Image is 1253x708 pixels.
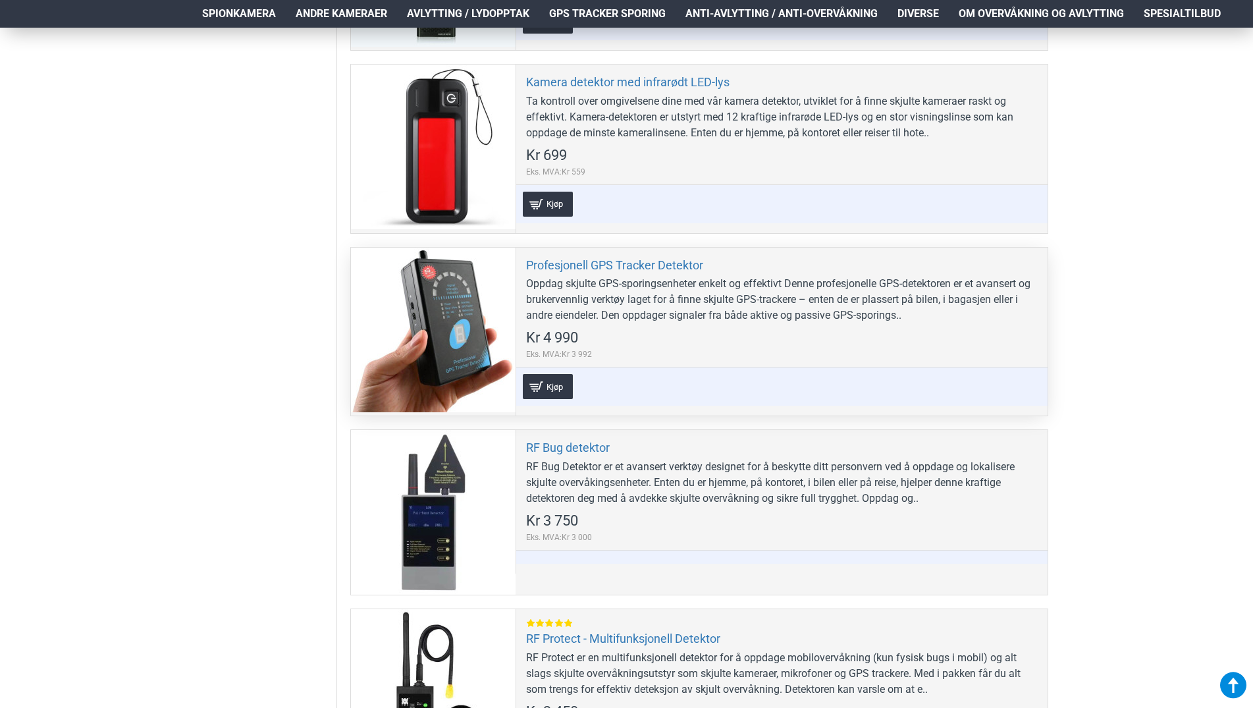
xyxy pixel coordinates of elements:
[526,166,585,178] span: Eks. MVA:Kr 559
[351,248,516,412] a: Profesjonell GPS Tracker Detektor Profesjonell GPS Tracker Detektor
[526,348,592,360] span: Eks. MVA:Kr 3 992
[526,459,1038,506] div: RF Bug Detektor er et avansert verktøy designet for å beskytte ditt personvern ved å oppdage og l...
[351,65,516,229] a: Kamera detektor med infrarødt LED-lys Kamera detektor med infrarødt LED-lys
[296,6,387,22] span: Andre kameraer
[543,200,566,208] span: Kjøp
[526,631,720,646] a: RF Protect - Multifunksjonell Detektor
[351,430,516,595] a: RF Bug detektor RF Bug detektor
[549,6,666,22] span: GPS Tracker Sporing
[959,6,1124,22] span: Om overvåkning og avlytting
[202,6,276,22] span: Spionkamera
[526,74,730,90] a: Kamera detektor med infrarødt LED-lys
[407,6,529,22] span: Avlytting / Lydopptak
[526,94,1038,141] div: Ta kontroll over omgivelsene dine med vår kamera detektor, utviklet for å finne skjulte kameraer ...
[526,650,1038,697] div: RF Protect er en multifunksjonell detektor for å oppdage mobilovervåkning (kun fysisk bugs i mobi...
[526,148,567,163] span: Kr 699
[543,383,566,391] span: Kjøp
[1144,6,1221,22] span: Spesialtilbud
[897,6,939,22] span: Diverse
[685,6,878,22] span: Anti-avlytting / Anti-overvåkning
[526,276,1038,323] div: Oppdag skjulte GPS-sporingsenheter enkelt og effektivt Denne profesjonelle GPS-detektoren er et a...
[526,258,703,273] a: Profesjonell GPS Tracker Detektor
[526,514,578,528] span: Kr 3 750
[526,531,592,543] span: Eks. MVA:Kr 3 000
[526,440,610,455] a: RF Bug detektor
[526,331,578,345] span: Kr 4 990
